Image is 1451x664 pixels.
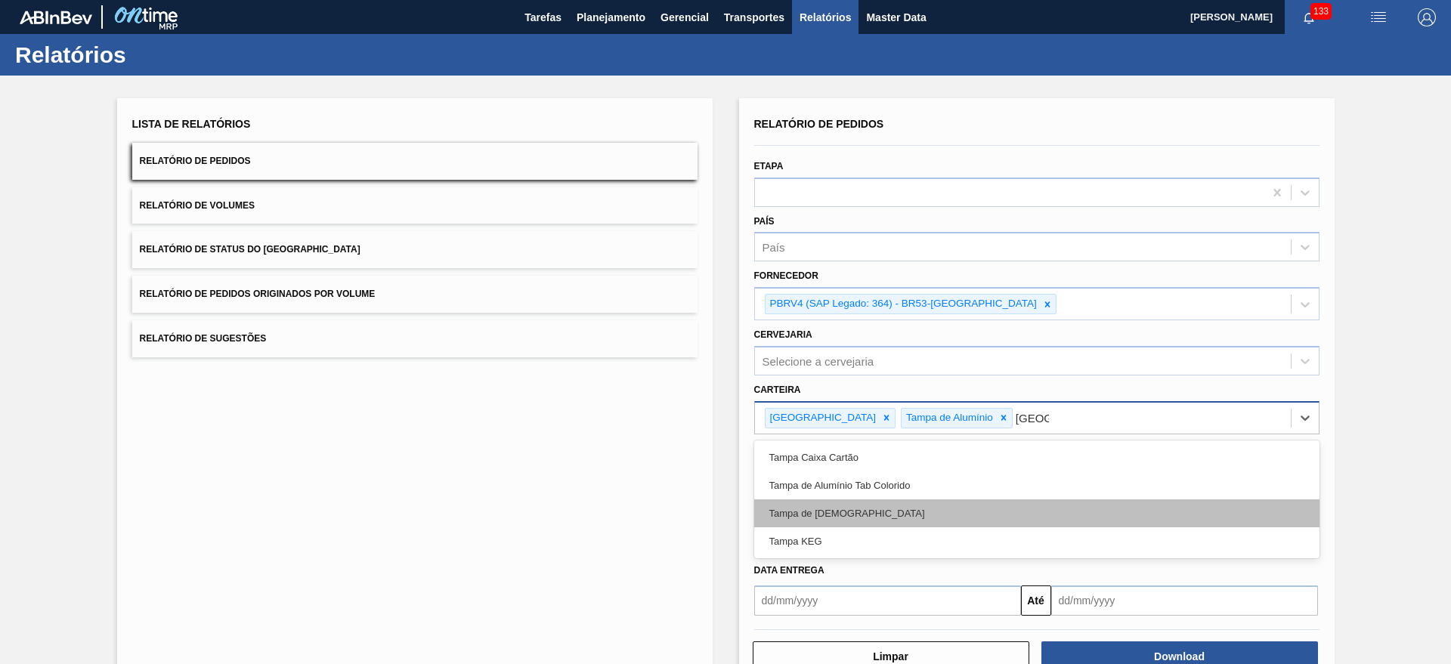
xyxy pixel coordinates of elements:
label: Cervejaria [754,329,812,340]
span: 133 [1310,3,1332,20]
button: Relatório de Pedidos Originados por Volume [132,276,698,313]
input: dd/mm/yyyy [754,585,1021,616]
div: Tampa Caixa Cartão [754,443,1320,471]
label: Etapa [754,161,784,171]
img: TNhmsLtSVTkK8tSr43FrP2fwEKptu5GPRR3wAAAABJRU5ErkJggg== [20,11,92,24]
div: Tampa KEG [754,527,1320,555]
div: Selecione a cervejaria [763,354,874,367]
div: Tampa de Alumínio Tab Colorido [754,471,1320,499]
button: Relatório de Sugestões [132,320,698,357]
img: Logout [1418,8,1436,26]
span: Master Data [866,8,926,26]
span: Relatório de Pedidos [754,118,884,130]
div: PBRV4 (SAP Legado: 364) - BR53-[GEOGRAPHIC_DATA] [766,295,1039,313]
label: País [754,216,775,227]
div: [GEOGRAPHIC_DATA] [766,409,879,428]
span: Tarefas [524,8,562,26]
button: Notificações [1285,7,1333,28]
span: Data entrega [754,565,825,576]
span: Relatório de Status do [GEOGRAPHIC_DATA] [140,244,360,255]
button: Até [1021,585,1051,616]
button: Relatório de Volumes [132,187,698,224]
div: Tampa de [DEMOGRAPHIC_DATA] [754,499,1320,527]
img: userActions [1369,8,1388,26]
span: Transportes [724,8,784,26]
span: Relatório de Volumes [140,200,255,211]
div: Tampa de Alumínio [902,409,995,428]
button: Relatório de Status do [GEOGRAPHIC_DATA] [132,231,698,268]
span: Lista de Relatórios [132,118,251,130]
span: Relatório de Pedidos [140,156,251,166]
span: Relatório de Sugestões [140,333,267,344]
h1: Relatórios [15,46,283,63]
span: Gerencial [661,8,709,26]
label: Carteira [754,385,801,395]
input: dd/mm/yyyy [1051,585,1318,616]
div: País [763,241,785,254]
span: Relatórios [800,8,851,26]
span: Planejamento [577,8,645,26]
span: Relatório de Pedidos Originados por Volume [140,289,376,299]
label: Fornecedor [754,270,818,281]
button: Relatório de Pedidos [132,143,698,180]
